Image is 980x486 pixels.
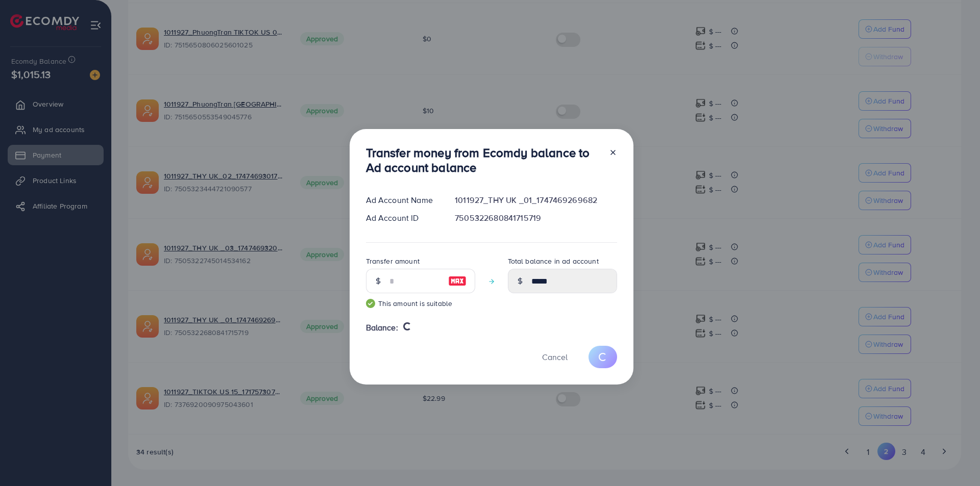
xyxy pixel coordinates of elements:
[366,256,420,266] label: Transfer amount
[448,275,467,287] img: image
[508,256,599,266] label: Total balance in ad account
[366,322,398,334] span: Balance:
[447,194,625,206] div: 1011927_THY UK _01_1747469269682
[937,440,972,478] iframe: Chat
[358,212,447,224] div: Ad Account ID
[366,298,475,309] small: This amount is suitable
[542,351,568,363] span: Cancel
[358,194,447,206] div: Ad Account Name
[366,299,375,308] img: guide
[529,346,580,368] button: Cancel
[366,145,601,175] h3: Transfer money from Ecomdy balance to Ad account balance
[447,212,625,224] div: 7505322680841715719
